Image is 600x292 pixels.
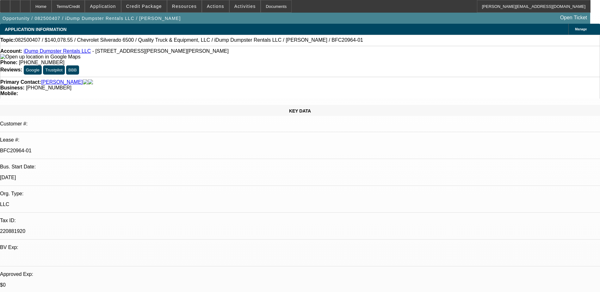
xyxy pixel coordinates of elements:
a: Open Ticket [558,12,590,23]
img: linkedin-icon.png [88,79,93,85]
button: Actions [202,0,229,12]
button: BBB [66,65,79,75]
img: Open up location in Google Maps [0,54,80,60]
strong: Primary Contact: [0,79,41,85]
span: Application [90,4,116,9]
span: KEY DATA [289,108,311,113]
span: Resources [172,4,197,9]
button: Google [24,65,42,75]
span: 082500407 / $140,078.55 / Chevrolet Silverado 6500 / Quality Truck & Equipment, LLC / iDump Dumps... [15,37,363,43]
strong: Reviews: [0,67,22,72]
span: Actions [207,4,224,9]
span: Activities [234,4,256,9]
button: Credit Package [121,0,167,12]
img: facebook-icon.png [83,79,88,85]
span: APPLICATION INFORMATION [5,27,66,32]
span: [PHONE_NUMBER] [19,60,65,65]
span: [PHONE_NUMBER] [26,85,71,90]
span: Credit Package [126,4,162,9]
strong: Account: [0,48,22,54]
a: View Google Maps [0,54,80,59]
button: Trustpilot [43,65,65,75]
strong: Mobile: [0,91,18,96]
span: - [STREET_ADDRESS][PERSON_NAME][PERSON_NAME] [92,48,229,54]
span: Opportunity / 082500407 / iDump Dumpster Rentals LLC / [PERSON_NAME] [3,16,181,21]
button: Application [85,0,121,12]
button: Resources [167,0,201,12]
strong: Business: [0,85,24,90]
strong: Topic: [0,37,15,43]
span: Manage [575,27,587,31]
strong: Phone: [0,60,17,65]
a: [PERSON_NAME] [41,79,83,85]
a: iDump Dumpster Rentals LLC [24,48,91,54]
button: Activities [230,0,261,12]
